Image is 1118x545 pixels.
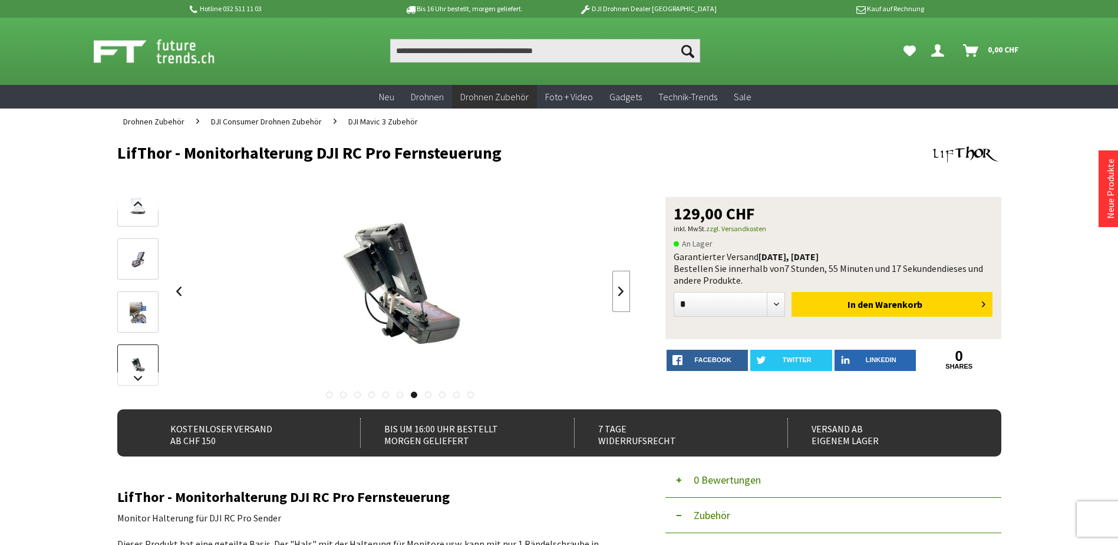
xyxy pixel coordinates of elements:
[360,418,548,448] div: Bis um 16:00 Uhr bestellt Morgen geliefert
[875,298,922,310] span: Warenkorb
[390,39,700,63] input: Produkt, Marke, Kategorie, EAN, Artikelnummer…
[674,222,993,236] p: inkl. MwSt.
[674,251,993,286] div: Garantierter Versand Bestellen Sie innerhalb von dieses und andere Produkte.
[665,462,1001,498] button: 0 Bewertungen
[988,40,1019,59] span: 0,00 CHF
[835,350,916,371] a: LinkedIn
[931,144,1001,165] img: Lifthor
[706,224,766,233] a: zzgl. Versandkosten
[898,39,922,63] a: Meine Favoriten
[674,205,755,222] span: 129,00 CHF
[750,350,832,371] a: twitter
[117,109,190,134] a: Drohnen Zubehör
[926,39,954,63] a: Dein Konto
[784,262,942,274] span: 7 Stunden, 55 Minuten und 17 Sekunden
[650,85,725,109] a: Technik-Trends
[211,116,322,127] span: DJI Consumer Drohnen Zubehör
[847,298,873,310] span: In den
[371,85,403,109] a: Neu
[460,91,529,103] span: Drohnen Zubehör
[348,116,418,127] span: DJI Mavic 3 Zubehör
[958,39,1025,63] a: Warenkorb
[674,237,713,251] span: An Lager
[188,2,372,16] p: Hotline 032 511 11 03
[205,109,328,134] a: DJI Consumer Drohnen Zubehör
[658,91,717,103] span: Technik-Trends
[452,85,537,109] a: Drohnen Zubehör
[342,109,424,134] a: DJI Mavic 3 Zubehör
[866,356,896,363] span: LinkedIn
[117,144,825,162] h1: LifThor - Monitorhalterung DJI RC Pro Fernsteuerung
[117,490,630,505] h2: LifThor - Monitorhalterung DJI RC Pro Fernsteuerung
[372,2,556,16] p: Bis 16 Uhr bestellt, morgen geliefert.
[1104,159,1116,219] a: Neue Produkte
[545,91,593,103] span: Foto + Video
[665,498,1001,533] button: Zubehör
[667,350,748,371] a: facebook
[117,511,630,525] p: Monitor Halterung für DJI RC Pro Sender
[537,85,601,109] a: Foto + Video
[734,91,751,103] span: Sale
[675,39,700,63] button: Suchen
[403,85,452,109] a: Drohnen
[574,418,762,448] div: 7 Tage Widerrufsrecht
[123,116,184,127] span: Drohnen Zubehör
[556,2,740,16] p: DJI Drohnen Dealer [GEOGRAPHIC_DATA]
[918,363,1000,370] a: shares
[918,350,1000,363] a: 0
[791,292,992,317] button: In den Warenkorb
[758,251,819,262] b: [DATE], [DATE]
[147,418,335,448] div: Kostenloser Versand ab CHF 150
[783,356,812,363] span: twitter
[601,85,650,109] a: Gadgets
[609,91,642,103] span: Gadgets
[94,37,240,66] img: Shop Futuretrends - zur Startseite wechseln
[379,91,394,103] span: Neu
[740,2,924,16] p: Kauf auf Rechnung
[787,418,975,448] div: Versand ab eigenem Lager
[695,356,731,363] span: facebook
[725,85,760,109] a: Sale
[411,91,444,103] span: Drohnen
